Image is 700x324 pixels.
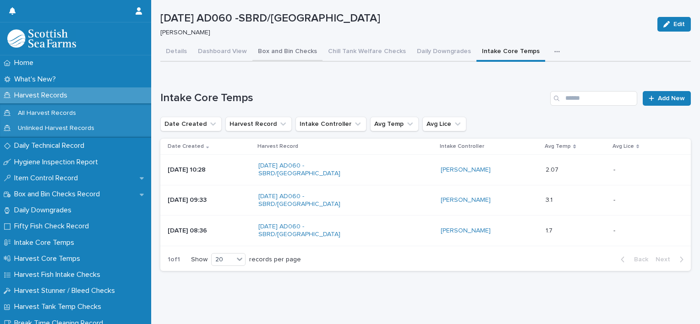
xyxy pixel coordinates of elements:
[160,43,192,62] button: Details
[11,206,79,215] p: Daily Downgrades
[658,95,685,102] span: Add New
[11,286,122,295] p: Harvest Stunner / Bleed Checks
[422,117,466,131] button: Avg Lice
[441,227,491,235] a: [PERSON_NAME]
[191,256,208,264] p: Show
[546,164,560,174] p: 2.07
[545,141,571,151] p: Avg Temp
[7,29,76,48] img: mMrefqRFQpe26GRNOUkG
[212,255,234,265] div: 20
[11,141,92,150] p: Daily Technical Record
[652,255,691,264] button: Next
[160,185,691,216] tr: [DATE] 09:33[DATE] AD060 -SBRD/[GEOGRAPHIC_DATA] [PERSON_NAME] 3.13.1 --
[441,166,491,174] a: [PERSON_NAME]
[441,196,491,204] a: [PERSON_NAME]
[11,270,108,279] p: Harvest Fish Intake Checks
[546,225,554,235] p: 1.7
[411,43,476,62] button: Daily Downgrades
[11,238,82,247] p: Intake Core Temps
[550,91,637,106] input: Search
[323,43,411,62] button: Chill Tank Welfare Checks
[673,21,685,27] span: Edit
[643,91,691,106] a: Add New
[257,141,298,151] p: Harvest Record
[613,194,617,204] p: -
[258,223,350,238] a: [DATE] AD060 -SBRD/[GEOGRAPHIC_DATA]
[11,158,105,167] p: Hygiene Inspection Report
[168,141,204,151] p: Date Created
[160,29,646,37] p: [PERSON_NAME]
[11,109,83,117] p: All Harvest Records
[11,91,75,100] p: Harvest Records
[258,193,350,208] a: [DATE] AD060 -SBRD/[GEOGRAPHIC_DATA]
[11,59,41,67] p: Home
[370,117,419,131] button: Avg Temp
[546,194,554,204] p: 3.1
[160,92,547,105] h1: Intake Core Temps
[252,43,323,62] button: Box and Bin Checks
[656,256,676,263] span: Next
[476,43,545,62] button: Intake Core Temps
[657,17,691,32] button: Edit
[612,141,634,151] p: Avg Lice
[192,43,252,62] button: Dashboard View
[613,164,617,174] p: -
[295,117,366,131] button: Intake Controller
[11,174,85,183] p: Item Control Record
[11,222,96,231] p: Fifty Fish Check Record
[613,255,652,264] button: Back
[440,141,484,151] p: Intake Controller
[168,227,251,235] p: [DATE] 08:36
[11,124,102,132] p: Unlinked Harvest Records
[160,12,650,25] p: [DATE] AD060 -SBRD/[GEOGRAPHIC_DATA]
[160,248,187,271] p: 1 of 1
[160,155,691,185] tr: [DATE] 10:28[DATE] AD060 -SBRD/[GEOGRAPHIC_DATA] [PERSON_NAME] 2.072.07 --
[11,75,63,84] p: What's New?
[168,166,251,174] p: [DATE] 10:28
[11,190,107,199] p: Box and Bin Checks Record
[160,117,222,131] button: Date Created
[168,196,251,204] p: [DATE] 09:33
[249,256,301,264] p: records per page
[160,216,691,246] tr: [DATE] 08:36[DATE] AD060 -SBRD/[GEOGRAPHIC_DATA] [PERSON_NAME] 1.71.7 --
[613,225,617,235] p: -
[225,117,292,131] button: Harvest Record
[11,302,109,311] p: Harvest Tank Temp Checks
[629,256,648,263] span: Back
[11,254,87,263] p: Harvest Core Temps
[258,162,350,178] a: [DATE] AD060 -SBRD/[GEOGRAPHIC_DATA]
